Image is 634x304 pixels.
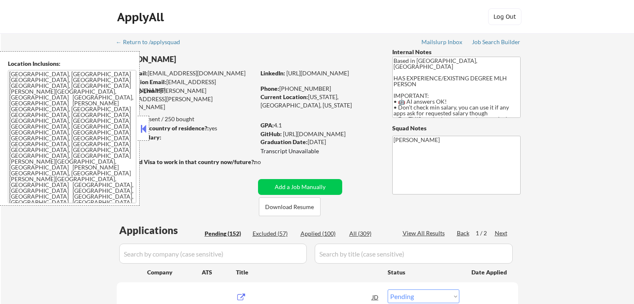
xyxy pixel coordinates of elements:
[488,8,521,25] button: Log Out
[421,39,463,45] div: Mailslurp Inbox
[388,264,459,279] div: Status
[119,244,307,264] input: Search by company (case sensitive)
[117,10,166,24] div: ApplyAll
[349,229,391,238] div: All (309)
[259,197,321,216] button: Download Resume
[261,122,274,129] strong: GPA:
[301,229,342,238] div: Applied (100)
[116,124,253,132] div: yes
[261,70,285,77] strong: LinkedIn:
[261,85,279,92] strong: Phone:
[258,179,342,195] button: Add a Job Manually
[261,121,380,130] div: 4.1
[117,54,288,65] div: [PERSON_NAME]
[119,225,202,235] div: Applications
[283,130,346,137] a: [URL][DOMAIN_NAME]
[457,229,470,237] div: Back
[315,244,513,264] input: Search by title (case sensitive)
[254,158,278,166] div: no
[472,39,521,45] div: Job Search Builder
[202,268,236,277] div: ATS
[261,85,378,93] div: [PHONE_NUMBER]
[116,125,209,132] strong: Can work in country of residence?:
[253,229,294,238] div: Excluded (57)
[261,138,308,145] strong: Graduation Date:
[261,130,282,137] strong: GitHub:
[286,70,349,77] a: [URL][DOMAIN_NAME]
[261,93,308,100] strong: Current Location:
[236,268,380,277] div: Title
[147,268,202,277] div: Company
[476,229,495,237] div: 1 / 2
[261,138,378,146] div: [DATE]
[471,268,508,277] div: Date Applied
[205,229,246,238] div: Pending (152)
[117,78,255,94] div: [EMAIL_ADDRESS][DOMAIN_NAME]
[116,39,188,47] a: ← Return to /applysquad
[472,39,521,47] a: Job Search Builder
[117,69,255,77] div: [EMAIL_ADDRESS][DOMAIN_NAME]
[116,115,255,123] div: 100 sent / 250 bought
[392,48,521,56] div: Internal Notes
[495,229,508,237] div: Next
[403,229,447,237] div: View All Results
[421,39,463,47] a: Mailslurp Inbox
[8,60,136,68] div: Location Inclusions:
[261,93,378,109] div: [US_STATE], [GEOGRAPHIC_DATA], [US_STATE]
[116,39,188,45] div: ← Return to /applysquad
[117,87,255,111] div: [PERSON_NAME][EMAIL_ADDRESS][PERSON_NAME][DOMAIN_NAME]
[117,158,256,165] strong: Will need Visa to work in that country now/future?:
[392,124,521,132] div: Squad Notes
